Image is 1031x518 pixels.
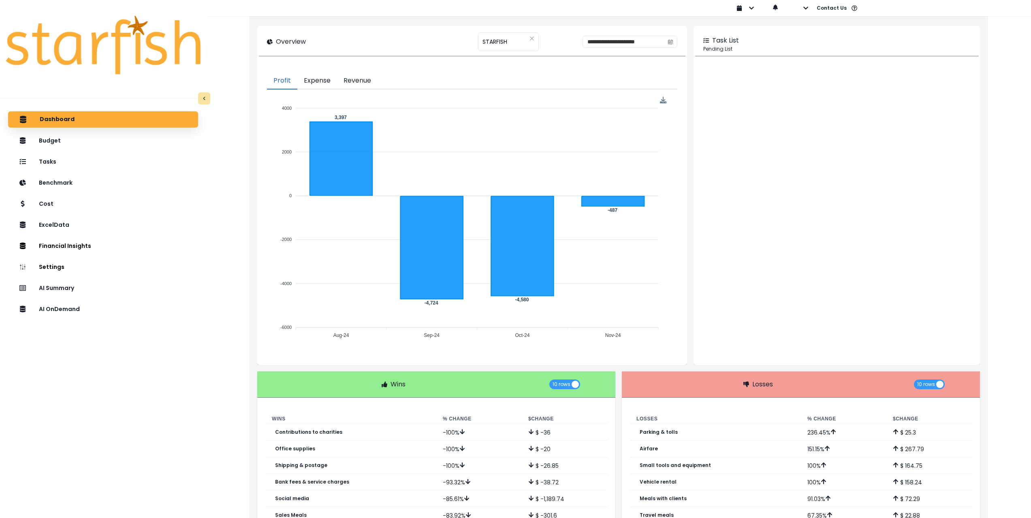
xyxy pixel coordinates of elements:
svg: close [529,36,534,41]
td: $ 25.3 [886,424,972,441]
td: -93.32 % [436,474,522,490]
button: Expense [297,72,337,90]
td: $ 164.75 [886,457,972,474]
tspan: 4000 [282,106,292,111]
td: 236.45 % [801,424,886,441]
td: 100 % [801,457,886,474]
p: Parking & tolls [640,429,678,435]
p: Meals with clients [640,496,687,501]
td: -85.61 % [436,490,522,507]
p: Wins [391,379,406,389]
p: Small tools and equipment [640,463,711,468]
p: Benchmark [39,179,73,186]
p: Dashboard [40,116,75,123]
button: Clear [529,34,534,43]
td: $ 267.79 [886,441,972,457]
tspan: Oct-24 [515,333,530,339]
p: ExcelData [39,222,69,228]
p: Cost [39,200,53,207]
th: $ Change [522,414,607,424]
p: Bank fees & service charges [275,479,349,485]
p: Sales Meals [275,512,307,518]
tspan: Sep-24 [424,333,440,339]
td: $ -36 [522,424,607,441]
th: Losses [630,414,801,424]
img: Download Profit [660,97,667,104]
th: Wins [265,414,436,424]
p: Travel meals [640,512,674,518]
td: -100 % [436,457,522,474]
p: Airfare [640,446,658,452]
button: Revenue [337,72,378,90]
p: Vehicle rental [640,479,677,485]
td: $ 158.24 [886,474,972,490]
p: Budget [39,137,61,144]
p: Tasks [39,158,56,165]
span: 10 rows [917,379,935,389]
td: 100 % [801,474,886,490]
th: % Change [436,414,522,424]
td: -100 % [436,424,522,441]
p: Pending List [703,45,970,53]
tspan: 2000 [282,149,292,154]
tspan: -6000 [280,325,292,330]
button: Tasks [8,153,198,170]
span: 10 rows [553,379,570,389]
p: Task List [712,36,739,45]
tspan: Nov-24 [605,333,621,339]
th: % Change [801,414,886,424]
p: Shipping & postage [275,463,327,468]
button: AI Summary [8,280,198,296]
button: Profit [267,72,297,90]
button: ExcelData [8,217,198,233]
td: $ -38.72 [522,474,607,490]
svg: calendar [668,39,673,45]
td: $ -20 [522,441,607,457]
p: Social media [275,496,309,501]
div: Menu [660,97,667,104]
p: Overview [276,37,306,47]
button: Financial Insights [8,238,198,254]
button: Settings [8,259,198,275]
td: $ -1,189.74 [522,490,607,507]
p: Losses [752,379,773,389]
button: Benchmark [8,175,198,191]
button: Budget [8,132,198,149]
button: Cost [8,196,198,212]
td: -100 % [436,441,522,457]
p: Office supplies [275,446,315,452]
th: $ Change [886,414,972,424]
tspan: Aug-24 [333,333,349,339]
td: $ -26.85 [522,457,607,474]
p: AI Summary [39,285,74,292]
td: 151.15 % [801,441,886,457]
span: STARFISH [482,33,507,50]
tspan: 0 [289,193,292,198]
button: AI OnDemand [8,301,198,317]
td: 91.03 % [801,490,886,507]
tspan: -2000 [280,237,292,242]
p: AI OnDemand [39,306,80,313]
button: Dashboard [8,111,198,128]
td: $ 72.29 [886,490,972,507]
tspan: -4000 [280,281,292,286]
p: Contributions to charities [275,429,342,435]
